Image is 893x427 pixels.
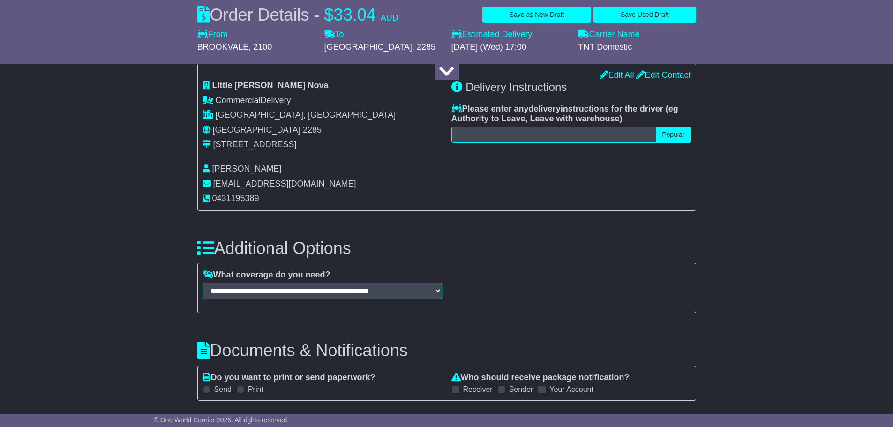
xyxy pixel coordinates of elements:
[451,104,678,124] span: eg Authority to Leave, Leave with warehouse
[203,373,375,383] label: Do you want to print or send paperwork?
[412,42,435,52] span: , 2285
[465,81,567,93] span: Delivery Instructions
[529,104,561,113] span: delivery
[381,13,398,22] span: AUD
[578,30,640,40] label: Carrier Name
[154,416,289,424] span: © One World Courier 2025. All rights reserved.
[463,385,493,394] label: Receiver
[334,5,376,24] span: 33.04
[482,7,591,23] button: Save as New Draft
[197,30,228,40] label: From
[203,270,330,280] label: What coverage do you need?
[197,239,696,258] h3: Additional Options
[197,5,398,25] div: Order Details -
[213,179,356,188] span: [EMAIL_ADDRESS][DOMAIN_NAME]
[203,96,442,106] div: Delivery
[303,125,322,135] span: 2285
[578,42,696,52] div: TNT Domestic
[324,42,412,52] span: [GEOGRAPHIC_DATA]
[248,42,272,52] span: , 2100
[216,110,396,120] span: [GEOGRAPHIC_DATA], [GEOGRAPHIC_DATA]
[509,385,533,394] label: Sender
[216,96,261,105] span: Commercial
[324,5,334,24] span: $
[213,125,300,135] span: [GEOGRAPHIC_DATA]
[451,42,569,52] div: [DATE] (Wed) 17:00
[248,385,263,394] label: Print
[451,30,569,40] label: Estimated Delivery
[197,42,249,52] span: BROOKVALE
[197,341,696,360] h3: Documents & Notifications
[451,373,630,383] label: Who should receive package notification?
[451,104,691,124] label: Please enter any instructions for the driver ( )
[593,7,696,23] button: Save Used Draft
[212,81,329,90] span: Little [PERSON_NAME] Nova
[212,164,282,173] span: [PERSON_NAME]
[324,30,344,40] label: To
[214,385,232,394] label: Send
[212,194,259,203] span: 0431195389
[549,385,593,394] label: Your Account
[656,127,690,143] button: Popular
[213,140,297,150] div: [STREET_ADDRESS]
